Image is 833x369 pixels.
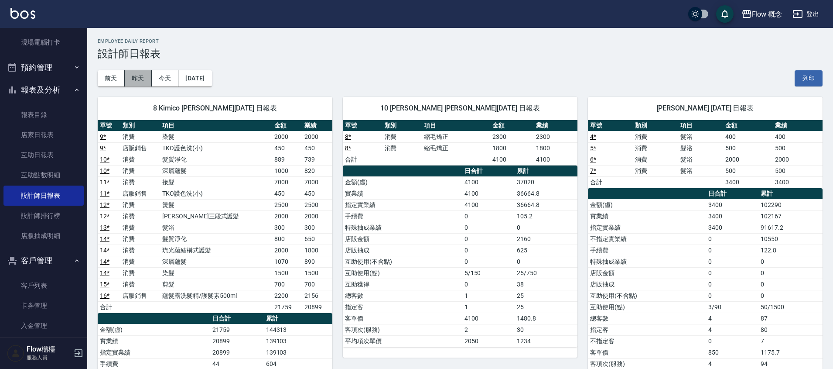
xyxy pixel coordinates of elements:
[3,145,84,165] a: 互助日報表
[302,165,332,176] td: 820
[120,199,160,210] td: 消費
[588,176,633,188] td: 合計
[534,142,577,154] td: 1800
[160,210,272,222] td: [PERSON_NAME]三段式護髮
[588,301,706,313] td: 互助使用(點)
[706,290,758,301] td: 0
[462,324,515,335] td: 2
[515,188,577,199] td: 36664.8
[264,335,332,347] td: 139103
[120,290,160,301] td: 店販銷售
[723,165,773,176] td: 500
[515,199,577,210] td: 36664.8
[758,324,823,335] td: 80
[343,256,462,267] td: 互助使用(不含點)
[343,245,462,256] td: 店販抽成
[490,131,534,142] td: 2300
[343,313,462,324] td: 客單價
[490,120,534,131] th: 金額
[758,335,823,347] td: 7
[343,335,462,347] td: 平均項次單價
[343,290,462,301] td: 總客數
[706,256,758,267] td: 0
[272,301,302,313] td: 21759
[462,199,515,210] td: 4100
[302,267,332,279] td: 1500
[272,165,302,176] td: 1000
[160,165,272,176] td: 深層蘊髮
[98,48,823,60] h3: 設計師日報表
[3,165,84,185] a: 互助點數明細
[272,176,302,188] td: 7000
[462,301,515,313] td: 1
[272,233,302,245] td: 800
[490,142,534,154] td: 1800
[120,245,160,256] td: 消費
[706,210,758,222] td: 3400
[462,267,515,279] td: 5/150
[588,233,706,245] td: 不指定實業績
[160,154,272,165] td: 髮質淨化
[758,279,823,290] td: 0
[343,279,462,290] td: 互助獲得
[758,222,823,233] td: 91617.2
[462,222,515,233] td: 0
[534,154,577,165] td: 4100
[120,176,160,188] td: 消費
[515,335,577,347] td: 1234
[160,176,272,188] td: 接髮
[462,313,515,324] td: 4100
[160,279,272,290] td: 剪髮
[160,267,272,279] td: 染髮
[3,105,84,125] a: 報表目錄
[758,210,823,222] td: 102167
[302,301,332,313] td: 20899
[706,313,758,324] td: 4
[678,120,723,131] th: 項目
[272,245,302,256] td: 2000
[120,131,160,142] td: 消費
[152,70,179,86] button: 今天
[302,142,332,154] td: 450
[7,345,24,362] img: Person
[515,210,577,222] td: 105.2
[515,176,577,188] td: 37020
[588,290,706,301] td: 互助使用(不含點)
[598,104,812,113] span: [PERSON_NAME] [DATE] 日報表
[515,279,577,290] td: 38
[422,120,490,131] th: 項目
[160,120,272,131] th: 項目
[343,210,462,222] td: 手續費
[588,279,706,290] td: 店販抽成
[343,176,462,188] td: 金額(虛)
[302,188,332,199] td: 450
[98,120,332,313] table: a dense table
[588,120,823,188] table: a dense table
[98,301,120,313] td: 合計
[758,233,823,245] td: 10550
[706,335,758,347] td: 0
[302,176,332,188] td: 7000
[3,296,84,316] a: 卡券管理
[752,9,782,20] div: Flow 概念
[125,70,152,86] button: 昨天
[382,120,422,131] th: 類別
[343,188,462,199] td: 實業績
[302,256,332,267] td: 890
[3,316,84,336] a: 入金管理
[758,313,823,324] td: 87
[773,165,823,176] td: 500
[515,245,577,256] td: 625
[706,267,758,279] td: 0
[382,142,422,154] td: 消費
[3,186,84,206] a: 設計師日報表
[272,267,302,279] td: 1500
[160,131,272,142] td: 染髮
[3,32,84,52] a: 現場電腦打卡
[272,154,302,165] td: 889
[462,166,515,177] th: 日合計
[302,290,332,301] td: 2156
[160,222,272,233] td: 髮浴
[795,70,823,86] button: 列印
[210,347,263,358] td: 20899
